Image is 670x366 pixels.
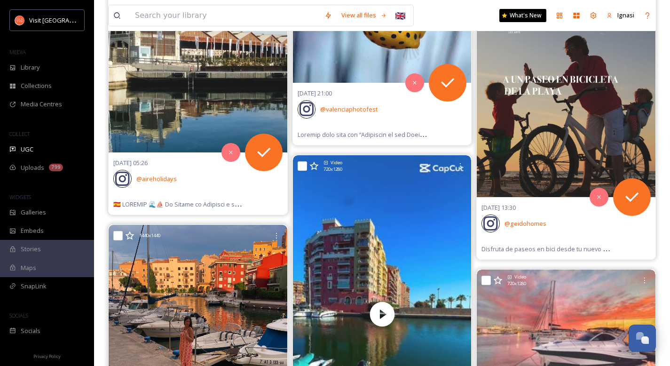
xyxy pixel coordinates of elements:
span: Visit [GEOGRAPHIC_DATA] [29,16,102,24]
img: download.png [15,16,24,25]
span: Uploads [21,163,44,172]
span: Collections [21,81,52,90]
span: 1440 x 1440 [139,232,160,239]
span: 720 x 1280 [323,166,342,173]
div: 799 [49,164,63,171]
span: @ geidohomes [504,219,546,228]
span: 720 x 1280 [507,280,526,287]
span: @ valenciaphotofest [320,105,378,113]
span: [DATE] 13:30 [481,203,516,212]
span: [DATE] 05:26 [113,159,148,167]
span: Video [331,159,342,166]
span: Maps [21,263,36,272]
span: COLLECT [9,130,30,137]
button: Open Chat [629,325,656,352]
a: Privacy Policy [33,350,61,361]
span: MEDIA [9,48,26,56]
span: Embeds [21,226,44,235]
a: What's New [499,9,546,22]
span: WIDGETS [9,193,31,200]
a: View all files [337,6,392,24]
input: Search your library [130,5,320,26]
span: Socials [21,326,40,335]
span: Stories [21,245,41,254]
div: 🇬🇧 [392,7,409,24]
span: Galleries [21,208,46,217]
span: SnapLink [21,282,47,291]
span: Video [514,274,526,280]
span: Ignasi [617,11,634,19]
span: UGC [21,145,33,154]
span: SOCIALS [9,312,28,319]
a: Ignasi [602,6,639,24]
span: @ aireholidays [136,175,177,183]
span: [DATE] 21:00 [298,89,332,97]
span: Media Centres [21,100,62,109]
span: Privacy Policy [33,353,61,359]
span: Library [21,63,39,72]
